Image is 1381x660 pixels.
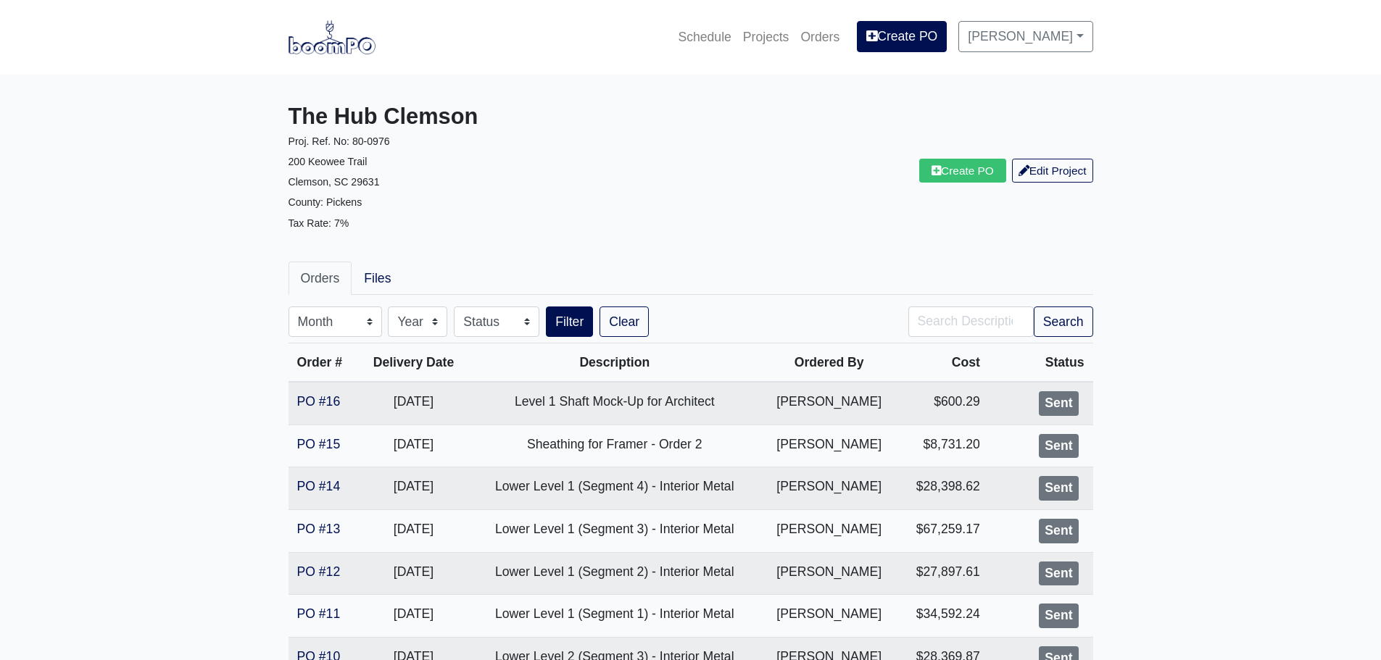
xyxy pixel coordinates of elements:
[600,306,649,337] a: Clear
[1039,519,1078,543] div: Sent
[289,104,680,130] h3: The Hub Clemson
[1012,159,1093,183] a: Edit Project
[989,343,1093,383] th: Status
[289,20,376,54] img: boomPO
[352,262,403,295] a: Files
[468,595,760,638] td: Lower Level 1 (Segment 1) - Interior Metal
[897,552,989,595] td: $27,897.61
[289,176,380,188] small: Clemson, SC 29631
[1039,603,1078,628] div: Sent
[359,425,469,467] td: [DATE]
[760,595,897,638] td: [PERSON_NAME]
[760,552,897,595] td: [PERSON_NAME]
[297,606,341,621] a: PO #11
[297,437,341,451] a: PO #15
[468,552,760,595] td: Lower Level 1 (Segment 2) - Interior Metal
[359,343,469,383] th: Delivery Date
[546,306,593,337] button: Filter
[289,156,368,167] small: 200 Keowee Trail
[958,21,1092,51] a: [PERSON_NAME]
[468,343,760,383] th: Description
[359,595,469,638] td: [DATE]
[297,522,341,536] a: PO #13
[897,425,989,467] td: $8,731.20
[919,159,1006,183] a: Create PO
[468,467,760,510] td: Lower Level 1 (Segment 4) - Interior Metal
[760,382,897,425] td: [PERSON_NAME]
[359,467,469,510] td: [DATE]
[760,467,897,510] td: [PERSON_NAME]
[760,425,897,467] td: [PERSON_NAME]
[1034,306,1093,337] button: Search
[297,394,341,409] a: PO #16
[359,382,469,425] td: [DATE]
[297,564,341,579] a: PO #12
[289,135,390,147] small: Proj. Ref. No: 80-0976
[897,382,989,425] td: $600.29
[1039,476,1078,501] div: Sent
[672,21,737,53] a: Schedule
[359,552,469,595] td: [DATE]
[795,21,845,53] a: Orders
[760,343,897,383] th: Ordered By
[468,425,760,467] td: Sheathing for Framer - Order 2
[1039,561,1078,586] div: Sent
[760,509,897,552] td: [PERSON_NAME]
[289,196,362,208] small: County: Pickens
[1039,391,1078,416] div: Sent
[908,306,1034,337] input: Search
[897,595,989,638] td: $34,592.24
[289,343,359,383] th: Order #
[897,467,989,510] td: $28,398.62
[289,262,352,295] a: Orders
[468,382,760,425] td: Level 1 Shaft Mock-Up for Architect
[897,509,989,552] td: $67,259.17
[857,21,947,51] a: Create PO
[737,21,795,53] a: Projects
[468,509,760,552] td: Lower Level 1 (Segment 3) - Interior Metal
[897,343,989,383] th: Cost
[1039,434,1078,459] div: Sent
[289,217,349,229] small: Tax Rate: 7%
[359,509,469,552] td: [DATE]
[297,479,341,493] a: PO #14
